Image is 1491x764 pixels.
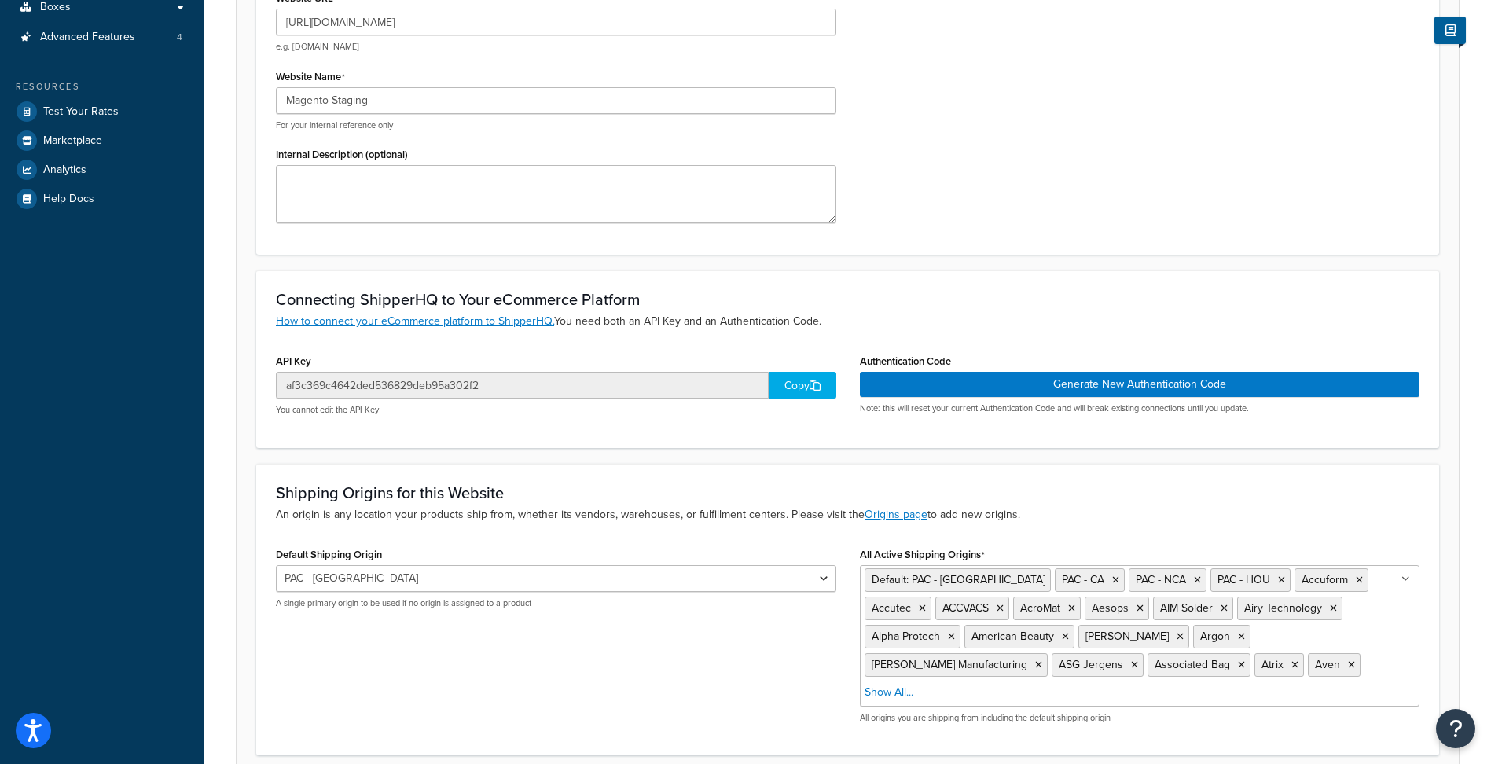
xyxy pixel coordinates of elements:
span: [PERSON_NAME] [1085,628,1169,645]
label: All Active Shipping Origins [860,549,985,561]
span: Argon [1200,628,1230,645]
button: Generate New Authentication Code [860,372,1420,397]
span: Associated Bag [1155,656,1230,673]
span: American Beauty [971,628,1054,645]
div: Resources [12,80,193,94]
span: Advanced Features [40,31,135,44]
span: Test Your Rates [43,105,119,119]
a: Show All... [865,685,913,700]
label: API Key [276,355,311,367]
a: Advanced Features4 [12,23,193,52]
span: ASG Jergens [1059,656,1123,673]
a: Test Your Rates [12,97,193,126]
a: Help Docs [12,185,193,213]
span: PAC - HOU [1217,571,1270,588]
a: Marketplace [12,127,193,155]
span: Help Docs [43,193,94,206]
span: Aesops [1092,600,1129,616]
h3: Shipping Origins for this Website [276,484,1419,501]
span: Boxes [40,1,71,14]
li: Advanced Features [12,23,193,52]
p: e.g. [DOMAIN_NAME] [276,41,836,53]
span: PAC - CA [1062,571,1104,588]
span: Accuform [1302,571,1348,588]
div: Copy [769,372,836,399]
span: Analytics [43,163,86,177]
label: Default Shipping Origin [276,549,382,560]
button: Open Resource Center [1436,709,1475,748]
p: For your internal reference only [276,119,836,131]
label: Authentication Code [860,355,951,367]
button: Show Help Docs [1434,17,1466,44]
span: Marketplace [43,134,102,148]
p: You cannot edit the API Key [276,404,836,416]
p: An origin is any location your products ship from, whether its vendors, warehouses, or fulfillmen... [276,506,1419,523]
p: All origins you are shipping from including the default shipping origin [860,712,1420,724]
label: Internal Description (optional) [276,149,408,160]
p: A single primary origin to be used if no origin is assigned to a product [276,597,836,609]
span: Airy Technology [1244,600,1322,616]
span: Alpha Protech [872,628,940,645]
span: PAC - NCA [1136,571,1186,588]
span: AcroMat [1020,600,1060,616]
span: Aven [1315,656,1340,673]
a: How to connect your eCommerce platform to ShipperHQ. [276,313,554,329]
span: AIM Solder [1160,600,1213,616]
a: Origins page [865,506,927,523]
h3: Connecting ShipperHQ to Your eCommerce Platform [276,291,1419,308]
a: Analytics [12,156,193,184]
span: 4 [177,31,182,44]
p: Note: this will reset your current Authentication Code and will break existing connections until ... [860,402,1420,414]
span: Atrix [1261,656,1284,673]
span: ACCVACS [942,600,989,616]
p: You need both an API Key and an Authentication Code. [276,313,1419,330]
span: Accutec [872,600,911,616]
label: Website Name [276,71,345,83]
span: Default: PAC - [GEOGRAPHIC_DATA] [872,571,1045,588]
span: [PERSON_NAME] Manufacturing [872,656,1027,673]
